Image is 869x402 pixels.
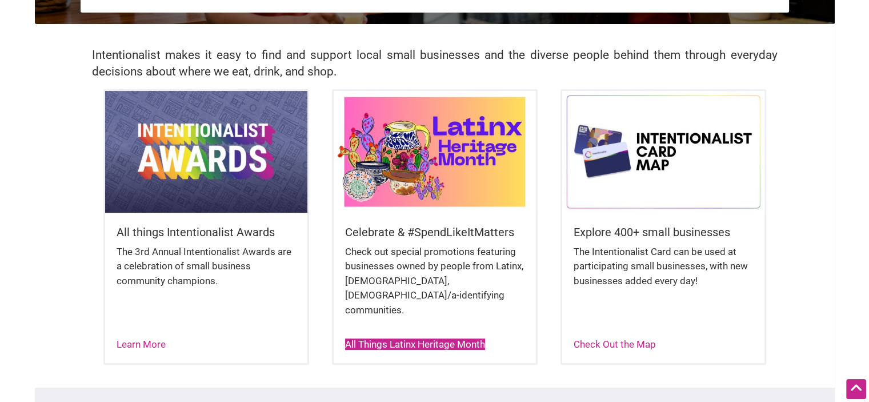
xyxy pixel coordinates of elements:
[345,339,485,350] a: All Things Latinx Heritage Month
[574,339,656,350] a: Check Out the Map
[345,245,524,329] div: Check out special promotions featuring businesses owned by people from Latinx, [DEMOGRAPHIC_DATA]...
[92,47,778,80] h2: Intentionalist makes it easy to find and support local small businesses and the diverse people be...
[334,91,536,212] img: Latinx / Hispanic Heritage Month
[345,224,524,240] h5: Celebrate & #SpendLikeItMatters
[846,379,866,399] div: Scroll Back to Top
[574,245,753,300] div: The Intentionalist Card can be used at participating small businesses, with new businesses added ...
[105,91,307,212] img: Intentionalist Awards
[117,339,166,350] a: Learn More
[574,224,753,240] h5: Explore 400+ small businesses
[117,224,296,240] h5: All things Intentionalist Awards
[562,91,764,212] img: Intentionalist Card Map
[117,245,296,300] div: The 3rd Annual Intentionalist Awards are a celebration of small business community champions.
